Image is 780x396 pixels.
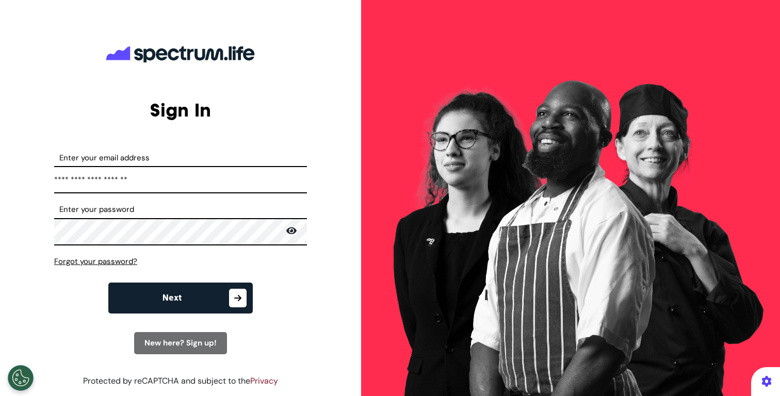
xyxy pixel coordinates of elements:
[54,99,307,121] h2: Sign In
[54,256,137,267] span: Forgot your password?
[108,283,253,313] button: Next
[8,365,34,391] button: Open Preferences
[163,294,182,302] span: Next
[54,204,307,216] label: Enter your password
[103,38,258,71] img: company logo
[144,338,217,348] span: New here? Sign up!
[54,152,307,164] label: Enter your email address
